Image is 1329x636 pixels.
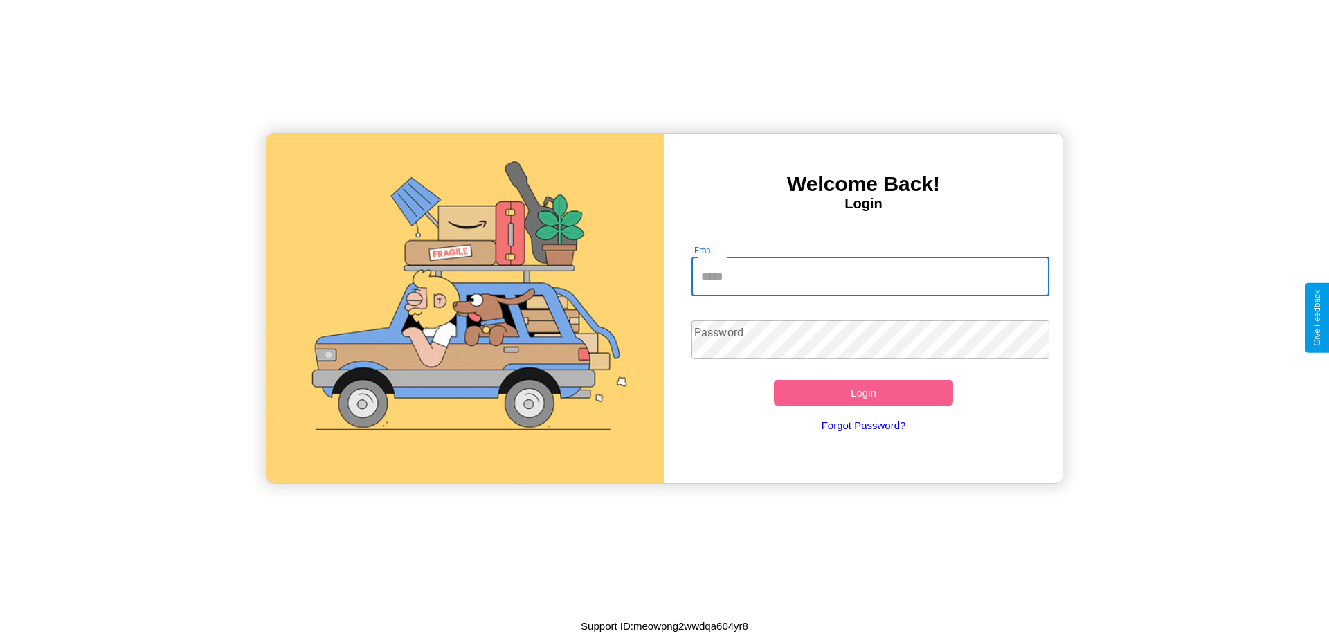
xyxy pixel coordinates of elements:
img: gif [266,134,664,483]
h3: Welcome Back! [664,172,1063,196]
p: Support ID: meowpng2wwdqa604yr8 [581,617,748,635]
button: Login [774,380,953,406]
label: Email [694,244,716,256]
div: Give Feedback [1312,290,1322,346]
h4: Login [664,196,1063,212]
a: Forgot Password? [685,406,1043,445]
